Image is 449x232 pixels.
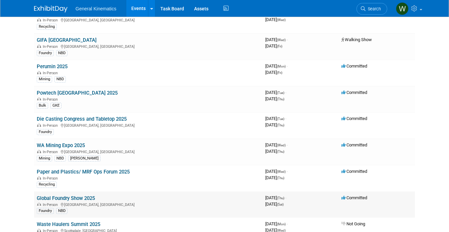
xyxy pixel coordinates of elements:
span: In-Person [43,44,60,49]
a: GIFA [GEOGRAPHIC_DATA] [37,37,97,43]
img: In-Person Event [37,97,41,101]
img: In-Person Event [37,18,41,21]
span: - [287,37,288,42]
span: In-Person [43,71,60,75]
div: NBD [54,155,66,161]
span: Committed [341,195,367,200]
img: In-Person Event [37,229,41,232]
div: Recycling [37,24,57,30]
span: [DATE] [265,17,286,22]
span: (Fri) [277,44,282,48]
span: Committed [341,169,367,174]
span: General Kinematics [76,6,116,11]
span: Walking Show [341,37,372,42]
span: [DATE] [265,90,286,95]
span: [DATE] [265,96,284,101]
span: Committed [341,90,367,95]
span: (Wed) [277,38,286,42]
span: - [287,64,288,69]
img: ExhibitDay [34,6,67,12]
span: In-Person [43,97,60,102]
span: (Thu) [277,176,284,180]
span: [DATE] [265,175,284,180]
div: Mining [37,76,52,82]
span: (Thu) [277,123,284,127]
span: (Tue) [277,117,284,121]
div: NBD [56,50,67,56]
a: Powtech [GEOGRAPHIC_DATA] 2025 [37,90,118,96]
span: In-Person [43,176,60,181]
span: [DATE] [265,202,284,207]
a: WA Mining Expo 2025 [37,142,85,148]
img: In-Person Event [37,150,41,153]
span: Committed [341,116,367,121]
span: [DATE] [265,116,286,121]
div: Recycling [37,182,57,188]
span: [DATE] [265,70,282,75]
a: Search [356,3,387,15]
div: [PERSON_NAME] [68,155,101,161]
div: NBD [54,76,66,82]
img: In-Person Event [37,44,41,48]
div: NBD [56,208,67,214]
div: [GEOGRAPHIC_DATA], [GEOGRAPHIC_DATA] [37,149,260,154]
span: Committed [341,142,367,147]
span: - [285,90,286,95]
span: Committed [341,64,367,69]
span: In-Person [43,123,60,128]
img: In-Person Event [37,203,41,206]
img: Whitney Swanson [396,2,409,15]
a: Global Foundry Show 2025 [37,195,95,201]
span: (Fri) [277,71,282,75]
span: - [287,169,288,174]
span: (Wed) [277,143,286,147]
span: [DATE] [265,142,288,147]
span: [DATE] [265,221,288,226]
div: [GEOGRAPHIC_DATA], [GEOGRAPHIC_DATA] [37,43,260,49]
span: In-Person [43,203,60,207]
span: [DATE] [265,195,286,200]
a: Paper and Plastics/ MRF Ops Forum 2025 [37,169,130,175]
span: (Thu) [277,150,284,153]
span: In-Person [43,150,60,154]
span: [DATE] [265,149,284,154]
span: [DATE] [265,122,284,127]
a: Die Casting Congress and Tabletop 2025 [37,116,127,122]
div: [GEOGRAPHIC_DATA], [GEOGRAPHIC_DATA] [37,17,260,22]
span: Search [365,6,381,11]
span: (Tue) [277,91,284,95]
img: In-Person Event [37,71,41,74]
span: [DATE] [265,169,288,174]
div: Foundry [37,208,54,214]
span: In-Person [43,18,60,22]
span: (Mon) [277,222,286,226]
div: [GEOGRAPHIC_DATA], [GEOGRAPHIC_DATA] [37,122,260,128]
div: Mining [37,155,52,161]
img: In-Person Event [37,176,41,180]
img: In-Person Event [37,123,41,127]
span: [DATE] [265,43,282,48]
div: Bulk [37,103,48,109]
span: Not Going [341,221,365,226]
span: (Mon) [277,65,286,68]
span: (Wed) [277,18,286,22]
span: - [287,221,288,226]
span: (Sat) [277,203,284,206]
div: GKE [50,103,61,109]
span: [DATE] [265,37,288,42]
div: Foundry [37,129,54,135]
div: Foundry [37,50,54,56]
span: (Thu) [277,196,284,200]
span: - [285,195,286,200]
span: - [287,142,288,147]
div: [GEOGRAPHIC_DATA], [GEOGRAPHIC_DATA] [37,202,260,207]
span: (Thu) [277,97,284,101]
a: Waste Haulers Summit 2025 [37,221,100,227]
a: Perumin 2025 [37,64,67,70]
span: - [285,116,286,121]
span: (Wed) [277,170,286,173]
span: [DATE] [265,64,288,69]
